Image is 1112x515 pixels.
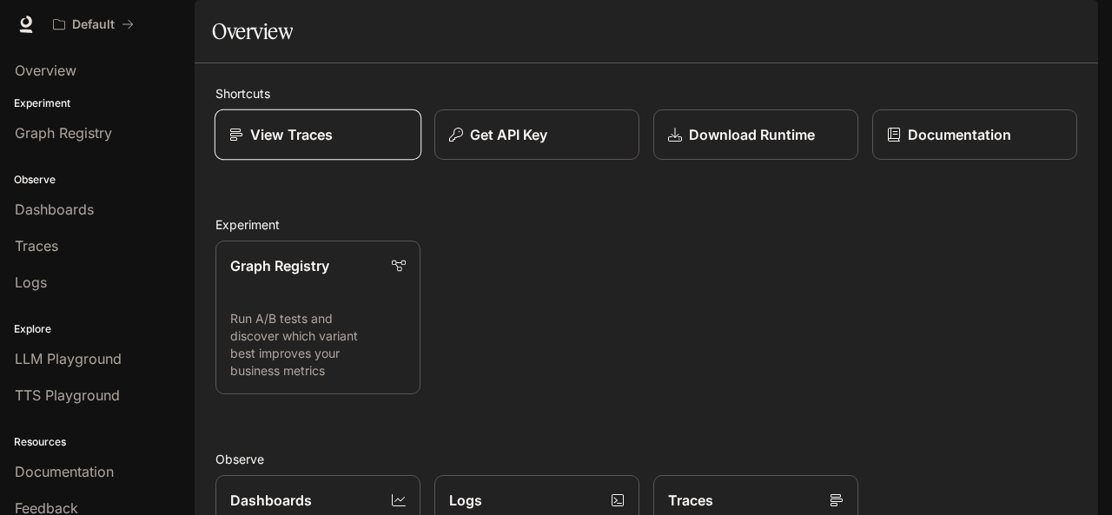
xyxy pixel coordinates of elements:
p: View Traces [250,124,333,145]
button: Get API Key [434,109,639,160]
p: Default [72,17,115,32]
h2: Shortcuts [215,84,1077,102]
h1: Overview [212,14,293,49]
a: Download Runtime [653,109,858,160]
p: Dashboards [230,490,312,511]
p: Traces [668,490,713,511]
a: Graph RegistryRun A/B tests and discover which variant best improves your business metrics [215,241,420,394]
p: Documentation [908,124,1011,145]
p: Run A/B tests and discover which variant best improves your business metrics [230,310,406,380]
h2: Experiment [215,215,1077,234]
p: Graph Registry [230,255,329,276]
button: All workspaces [45,7,142,42]
a: View Traces [215,109,421,161]
h2: Observe [215,450,1077,468]
p: Logs [449,490,482,511]
p: Download Runtime [689,124,815,145]
a: Documentation [872,109,1077,160]
p: Get API Key [470,124,547,145]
